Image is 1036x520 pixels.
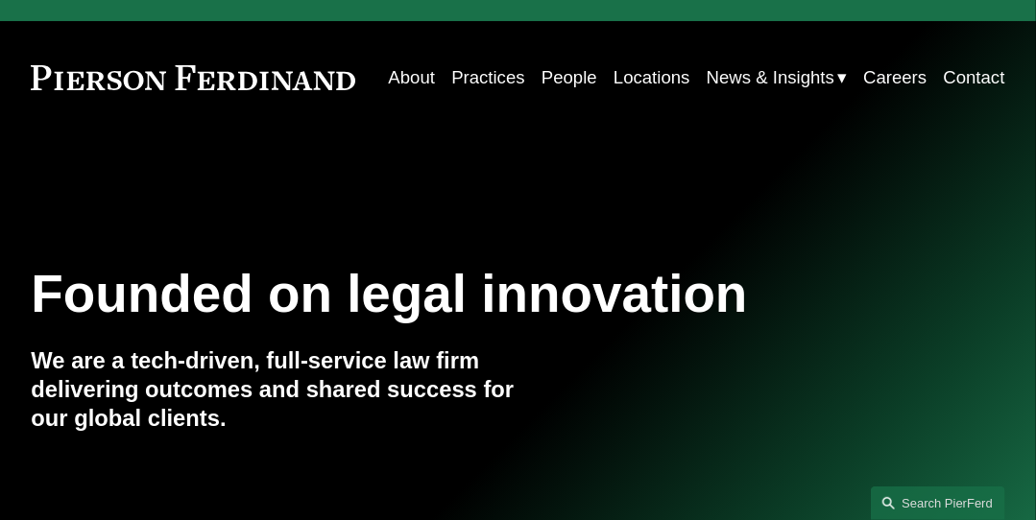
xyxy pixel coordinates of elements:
a: Careers [863,59,927,95]
h4: We are a tech-driven, full-service law firm delivering outcomes and shared success for our global... [31,346,518,433]
a: People [542,59,597,95]
h1: Founded on legal innovation [31,264,842,324]
a: folder dropdown [707,59,847,95]
a: Practices [451,59,524,95]
a: Contact [944,59,1005,95]
a: Locations [614,59,690,95]
a: About [388,59,435,95]
span: News & Insights [707,61,834,93]
a: Search this site [871,486,1005,520]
